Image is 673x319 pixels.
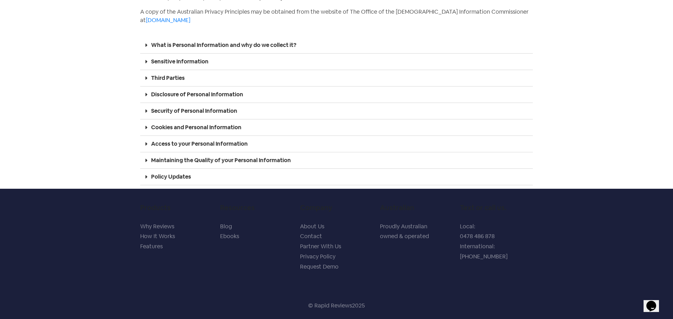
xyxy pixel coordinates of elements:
p: Local: 0478 486 878 International: [PHONE_NUMBER] [460,222,533,262]
iframe: chat widget [644,291,666,312]
a: Policy Updates [151,173,191,180]
a: How It Works [140,233,175,240]
a: What is Personal Information and why do we collect it? [151,41,297,49]
h5: Resources [220,203,293,212]
a: Ebooks [220,233,239,240]
a: Partner With Us [300,243,341,250]
a: About Us [300,223,324,230]
a: Blog [220,223,232,230]
div: 2025 [352,301,365,310]
a: Why Reviews [140,223,174,230]
a: [DOMAIN_NAME] [146,16,190,24]
a: Cookies and Personal Information [151,124,242,131]
a: Disclosure of Personal Information [151,91,243,98]
p: © Rapid Reviews [308,301,352,310]
a: Maintaining the Quality of your Personal Information [151,157,291,164]
h5: Australian [380,203,453,212]
a: Features [140,243,163,250]
h5: Company [300,203,373,212]
a: Sensitive Information [151,58,209,65]
a: Security of Personal Information [151,107,237,115]
a: Request Demo [300,263,339,270]
h5: Products [140,203,213,212]
a: Access to your Personal Information [151,140,248,147]
h5: Text or call us. [460,203,533,212]
a: Privacy Policy [300,253,335,260]
p: Proudly Australian owned & operated [380,222,453,242]
a: Third Parties [151,74,185,82]
p: A copy of the Australian Privacy Principles may be obtained from the website of The Office of the... [140,8,533,25]
a: Contact [300,233,322,240]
